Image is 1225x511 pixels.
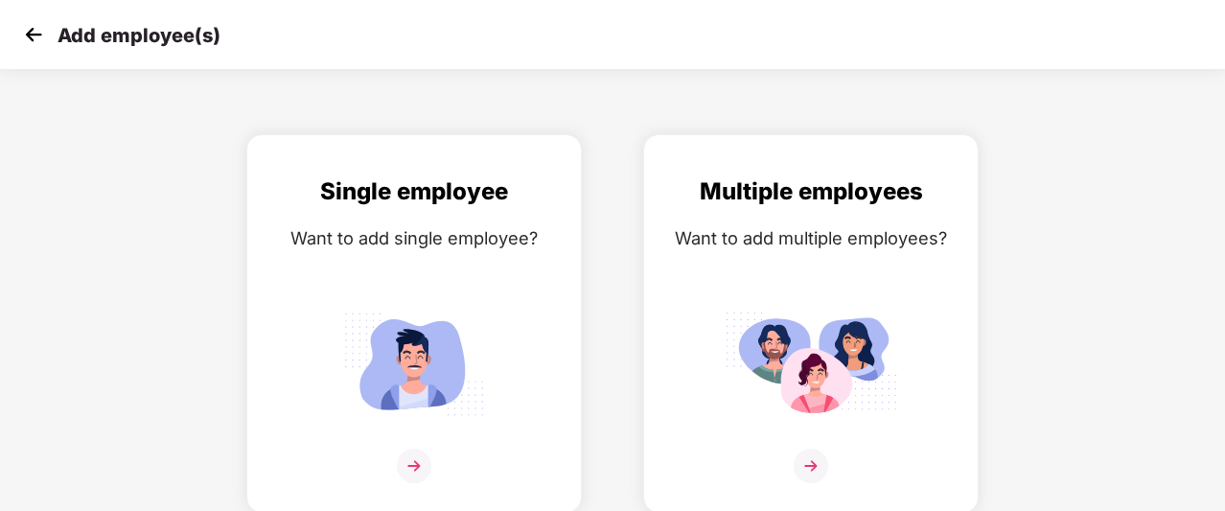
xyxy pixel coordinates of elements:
img: svg+xml;base64,PHN2ZyB4bWxucz0iaHR0cDovL3d3dy53My5vcmcvMjAwMC9zdmciIGlkPSJNdWx0aXBsZV9lbXBsb3llZS... [725,304,897,424]
img: svg+xml;base64,PHN2ZyB4bWxucz0iaHR0cDovL3d3dy53My5vcmcvMjAwMC9zdmciIHdpZHRoPSIzNiIgaGVpZ2h0PSIzNi... [397,449,431,483]
img: svg+xml;base64,PHN2ZyB4bWxucz0iaHR0cDovL3d3dy53My5vcmcvMjAwMC9zdmciIGlkPSJTaW5nbGVfZW1wbG95ZWUiIH... [328,304,500,424]
div: Want to add single employee? [266,224,562,252]
div: Want to add multiple employees? [663,224,959,252]
img: svg+xml;base64,PHN2ZyB4bWxucz0iaHR0cDovL3d3dy53My5vcmcvMjAwMC9zdmciIHdpZHRoPSIzMCIgaGVpZ2h0PSIzMC... [19,20,48,49]
div: Single employee [266,174,562,210]
p: Add employee(s) [58,24,220,47]
div: Multiple employees [663,174,959,210]
img: svg+xml;base64,PHN2ZyB4bWxucz0iaHR0cDovL3d3dy53My5vcmcvMjAwMC9zdmciIHdpZHRoPSIzNiIgaGVpZ2h0PSIzNi... [794,449,828,483]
